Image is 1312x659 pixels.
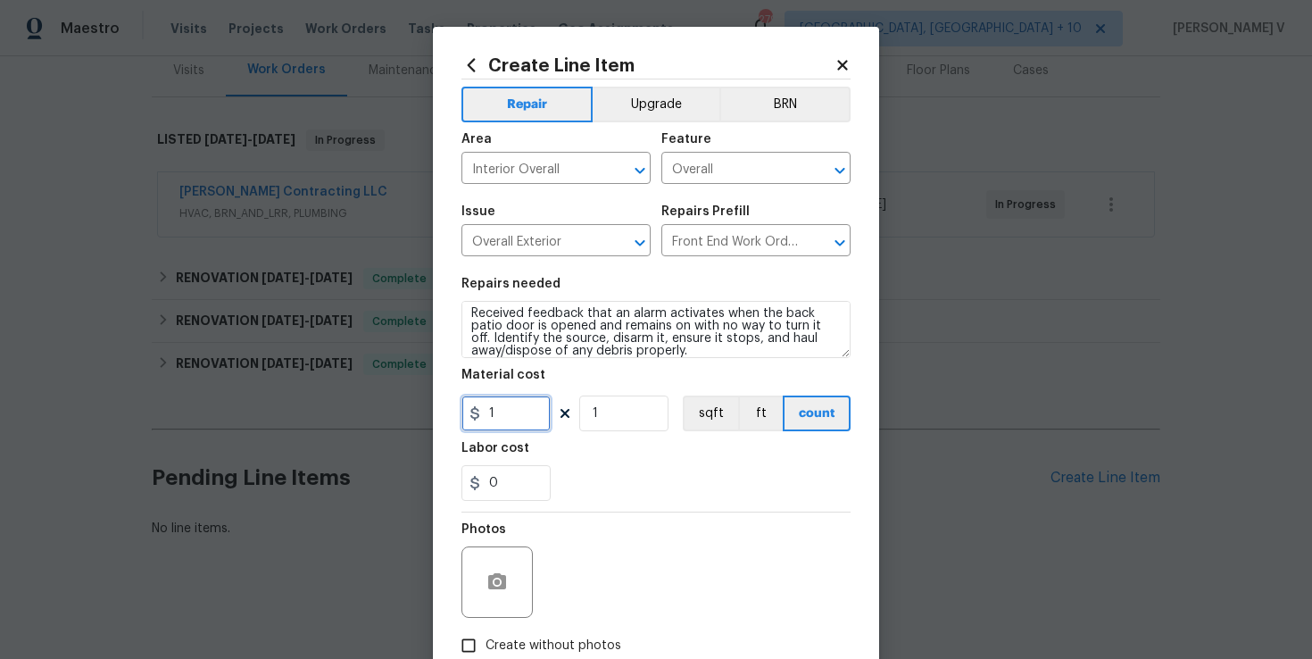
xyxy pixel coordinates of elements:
[827,230,852,255] button: Open
[461,301,851,358] textarea: Received feedback that an alarm activates when the back patio door is opened and remains on with ...
[461,442,529,455] h5: Labor cost
[661,205,750,218] h5: Repairs Prefill
[461,278,561,290] h5: Repairs needed
[461,133,492,146] h5: Area
[738,396,783,431] button: ft
[486,637,621,655] span: Create without photos
[827,158,852,183] button: Open
[627,230,652,255] button: Open
[783,396,851,431] button: count
[461,205,495,218] h5: Issue
[683,396,738,431] button: sqft
[593,87,720,122] button: Upgrade
[719,87,851,122] button: BRN
[461,87,593,122] button: Repair
[461,369,545,381] h5: Material cost
[627,158,652,183] button: Open
[661,133,711,146] h5: Feature
[461,523,506,536] h5: Photos
[461,55,835,75] h2: Create Line Item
